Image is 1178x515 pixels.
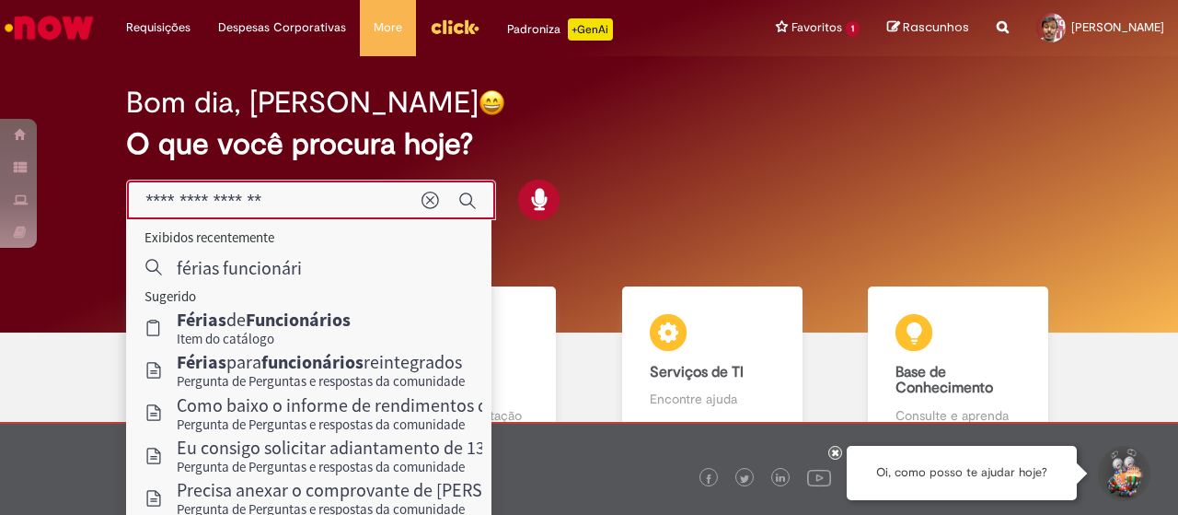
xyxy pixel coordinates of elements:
span: Despesas Corporativas [218,18,346,37]
a: Tirar dúvidas Tirar dúvidas com Lupi Assist e Gen Ai [97,287,343,446]
span: Favoritos [791,18,842,37]
b: Serviços de TI [650,363,744,381]
div: Oi, como posso te ajudar hoje? [847,446,1077,500]
span: More [374,18,402,37]
b: Base de Conhecimento [895,363,993,398]
div: Padroniza [507,18,613,41]
h2: O que você procura hoje? [126,128,1051,160]
img: happy-face.png [479,89,505,116]
img: logo_footer_linkedin.png [776,474,785,485]
p: +GenAi [568,18,613,41]
span: 1 [846,21,860,37]
p: Encontre ajuda [650,390,775,408]
a: Serviços de TI Encontre ajuda [589,287,836,446]
img: logo_footer_youtube.png [807,465,831,489]
img: logo_footer_facebook.png [704,474,713,484]
span: Rascunhos [903,18,969,36]
span: [PERSON_NAME] [1071,19,1164,35]
a: Rascunhos [887,19,969,37]
button: Iniciar Conversa de Suporte [1095,446,1150,501]
h2: Bom dia, [PERSON_NAME] [126,87,479,119]
img: ServiceNow [2,9,97,46]
a: Base de Conhecimento Consulte e aprenda [836,287,1082,446]
p: Consulte e aprenda [895,406,1021,425]
img: logo_footer_twitter.png [740,474,749,484]
span: Requisições [126,18,191,37]
img: click_logo_yellow_360x200.png [430,13,479,41]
